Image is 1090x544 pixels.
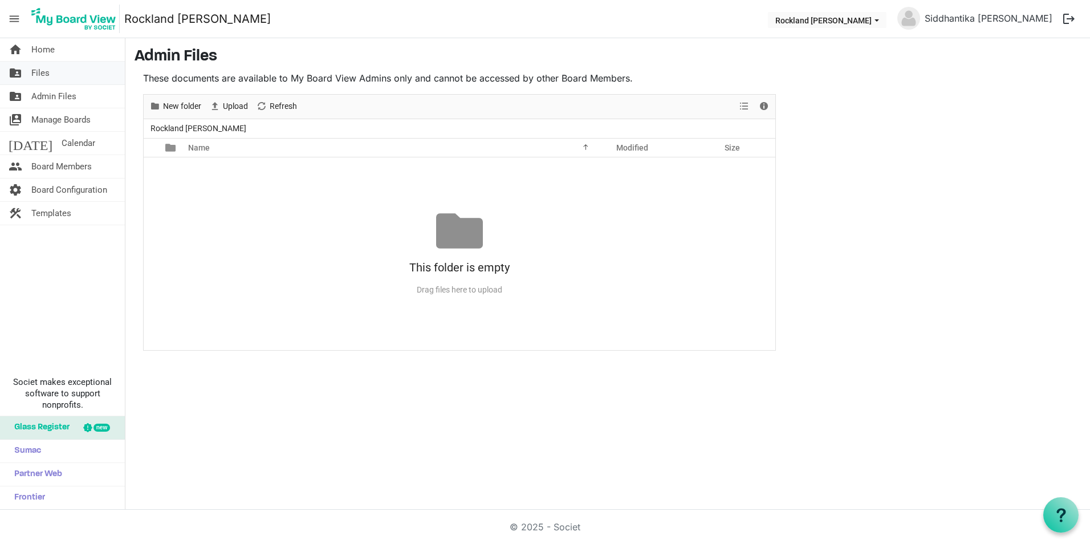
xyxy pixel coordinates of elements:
span: Glass Register [9,416,70,439]
span: settings [9,178,22,201]
span: Calendar [62,132,95,155]
span: Refresh [269,99,298,113]
span: Admin Files [31,85,76,108]
span: Societ makes exceptional software to support nonprofits. [5,376,120,411]
div: Refresh [252,95,301,119]
span: Sumac [9,440,41,462]
span: Upload [222,99,249,113]
div: View [735,95,754,119]
p: These documents are available to My Board View Admins only and cannot be accessed by other Board ... [143,71,776,85]
a: My Board View Logo [28,5,124,33]
span: Partner Web [9,463,62,486]
span: Board Configuration [31,178,107,201]
span: Board Members [31,155,92,178]
span: folder_shared [9,62,22,84]
span: Home [31,38,55,61]
span: menu [3,8,25,30]
span: Frontier [9,486,45,509]
span: folder_shared [9,85,22,108]
div: Details [754,95,774,119]
button: Details [757,99,772,113]
button: Refresh [254,99,299,113]
img: My Board View Logo [28,5,120,33]
div: This folder is empty [144,254,775,281]
button: New folder [148,99,204,113]
h3: Admin Files [135,47,1081,67]
span: switch_account [9,108,22,131]
a: Rockland [PERSON_NAME] [124,7,271,30]
span: Modified [616,143,648,152]
div: Drag files here to upload [144,281,775,299]
img: no-profile-picture.svg [897,7,920,30]
button: Rockland IDA dropdownbutton [768,12,886,28]
span: home [9,38,22,61]
button: Upload [208,99,250,113]
span: Rockland [PERSON_NAME] [148,121,249,136]
span: people [9,155,22,178]
span: construction [9,202,22,225]
span: Manage Boards [31,108,91,131]
div: New folder [145,95,205,119]
span: Templates [31,202,71,225]
button: logout [1057,7,1081,31]
span: Size [725,143,740,152]
div: Upload [205,95,252,119]
a: © 2025 - Societ [510,521,580,533]
span: Files [31,62,50,84]
span: Name [188,143,210,152]
a: Siddhantika [PERSON_NAME] [920,7,1057,30]
div: new [93,424,110,432]
button: View dropdownbutton [737,99,751,113]
span: [DATE] [9,132,52,155]
span: New folder [162,99,202,113]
